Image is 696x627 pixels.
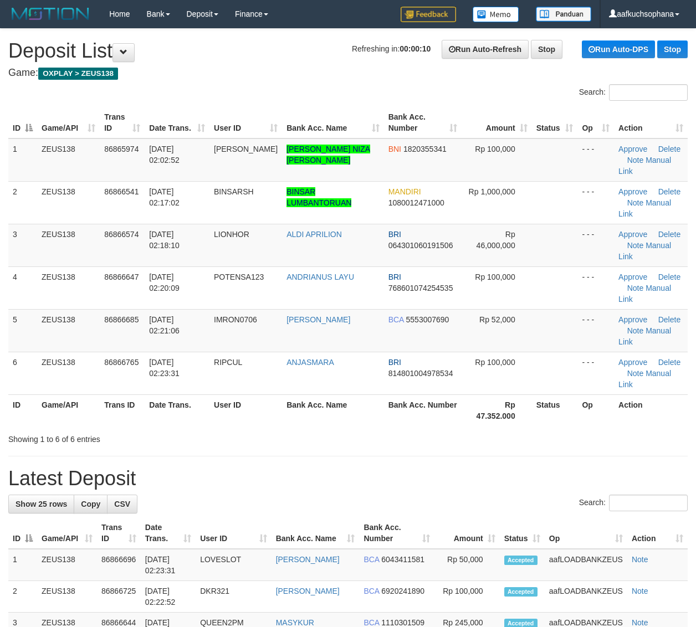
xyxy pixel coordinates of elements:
[614,394,688,426] th: Action
[104,273,139,281] span: 86866647
[196,517,271,549] th: User ID: activate to sort column ascending
[114,500,130,508] span: CSV
[657,40,688,58] a: Stop
[388,187,421,196] span: MANDIRI
[214,230,249,239] span: LIONHOR
[577,181,614,224] td: - - -
[388,230,401,239] span: BRI
[38,68,118,80] span: OXPLAY > ZEUS138
[214,273,264,281] span: POTENSA123
[504,556,538,565] span: Accepted
[37,266,100,309] td: ZEUS138
[107,495,137,513] a: CSV
[618,284,671,304] a: Manual Link
[8,40,688,62] h1: Deposit List
[442,40,529,59] a: Run Auto-Refresh
[388,369,453,378] span: Copy 814801004978534 to clipboard
[8,107,37,138] th: ID: activate to sort column descending
[618,230,647,239] a: Approve
[104,230,139,239] span: 86866574
[104,145,139,153] span: 86865974
[469,187,515,196] span: Rp 1,000,000
[532,107,578,138] th: Status: activate to sort column ascending
[627,326,644,335] a: Note
[104,187,139,196] span: 86866541
[618,156,671,176] a: Manual Link
[632,587,648,595] a: Note
[214,187,254,196] span: BINSARSH
[536,7,591,22] img: panduan.png
[388,358,401,367] span: BRI
[618,326,671,346] a: Manual Link
[532,394,578,426] th: Status
[286,273,354,281] a: ANDRIANUS LAYU
[286,145,370,165] a: [PERSON_NAME] NIZA [PERSON_NAME]
[141,549,196,581] td: [DATE] 02:23:31
[406,315,449,324] span: Copy 5553007690 to clipboard
[475,358,515,367] span: Rp 100,000
[37,138,100,182] td: ZEUS138
[37,394,100,426] th: Game/API
[364,555,379,564] span: BCA
[104,315,139,324] span: 86866685
[37,549,97,581] td: ZEUS138
[8,549,37,581] td: 1
[214,358,242,367] span: RIPCUL
[8,352,37,394] td: 6
[37,309,100,352] td: ZEUS138
[462,394,531,426] th: Rp 47.352.000
[141,581,196,613] td: [DATE] 02:22:52
[37,517,97,549] th: Game/API: activate to sort column ascending
[214,315,257,324] span: IMRON0706
[81,500,100,508] span: Copy
[384,107,462,138] th: Bank Acc. Number: activate to sort column ascending
[462,107,531,138] th: Amount: activate to sort column ascending
[477,230,515,250] span: Rp 46,000,000
[388,198,444,207] span: Copy 1080012471000 to clipboard
[352,44,431,53] span: Refreshing in:
[8,6,93,22] img: MOTION_logo.png
[149,187,180,207] span: [DATE] 02:17:02
[531,40,562,59] a: Stop
[618,198,671,218] a: Manual Link
[577,266,614,309] td: - - -
[658,230,680,239] a: Delete
[145,107,209,138] th: Date Trans.: activate to sort column ascending
[8,495,74,513] a: Show 25 rows
[618,369,671,389] a: Manual Link
[388,145,401,153] span: BNI
[632,555,648,564] a: Note
[8,266,37,309] td: 4
[627,369,644,378] a: Note
[434,549,500,581] td: Rp 50,000
[658,315,680,324] a: Delete
[196,581,271,613] td: DKR321
[97,581,141,613] td: 86866725
[145,394,209,426] th: Date Trans.
[149,358,180,378] span: [DATE] 02:23:31
[401,7,456,22] img: Feedback.jpg
[434,517,500,549] th: Amount: activate to sort column ascending
[74,495,108,513] a: Copy
[388,284,453,292] span: Copy 768601074254535 to clipboard
[627,156,644,165] a: Note
[149,230,180,250] span: [DATE] 02:18:10
[276,587,340,595] a: [PERSON_NAME]
[577,224,614,266] td: - - -
[364,587,379,595] span: BCA
[8,517,37,549] th: ID: activate to sort column descending
[618,358,647,367] a: Approve
[276,555,340,564] a: [PERSON_NAME]
[577,138,614,182] td: - - -
[196,549,271,581] td: LOVESLOT
[388,273,401,281] span: BRI
[658,358,680,367] a: Delete
[475,145,515,153] span: Rp 100,000
[149,273,180,292] span: [DATE] 02:20:09
[545,517,627,549] th: Op: activate to sort column ascending
[359,517,434,549] th: Bank Acc. Number: activate to sort column ascending
[627,284,644,292] a: Note
[214,145,278,153] span: [PERSON_NAME]
[286,315,350,324] a: [PERSON_NAME]
[104,358,139,367] span: 86866765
